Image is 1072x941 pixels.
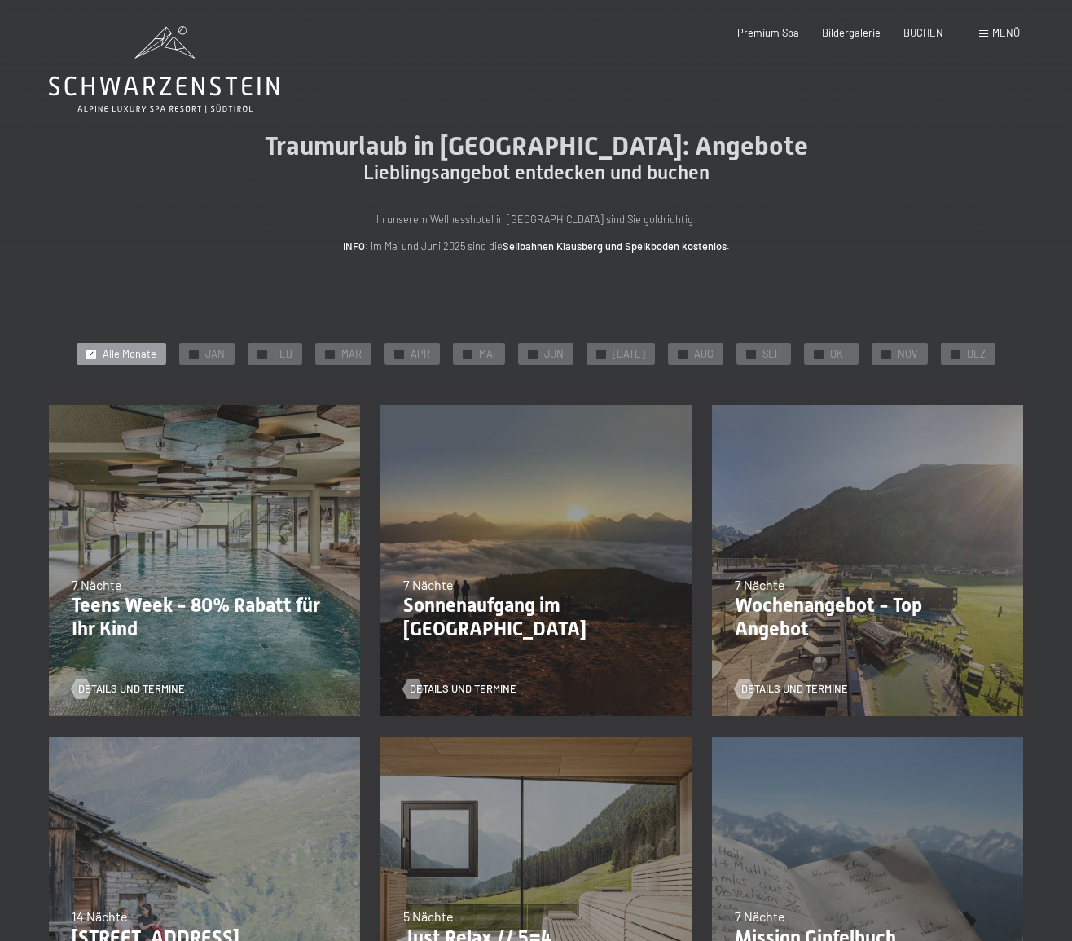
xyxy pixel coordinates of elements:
p: Wochenangebot - Top Angebot [735,594,1000,641]
span: Alle Monate [103,347,156,362]
span: ✓ [260,350,266,358]
span: 7 Nächte [735,577,785,592]
a: Details und Termine [72,682,185,697]
span: ✓ [397,350,402,358]
span: Details und Termine [741,682,848,697]
span: 14 Nächte [72,908,128,924]
span: 5 Nächte [403,908,454,924]
span: 7 Nächte [735,908,785,924]
strong: INFO [343,240,365,253]
span: ✓ [884,350,890,358]
span: Details und Termine [78,682,185,697]
span: JUN [544,347,564,362]
a: Details und Termine [735,682,848,697]
span: ✓ [89,350,94,358]
span: OKT [830,347,849,362]
a: BUCHEN [903,26,943,39]
span: Menü [992,26,1020,39]
p: Sonnenaufgang im [GEOGRAPHIC_DATA] [403,594,669,641]
span: ✓ [465,350,471,358]
a: Details und Termine [403,682,516,697]
span: ✓ [599,350,604,358]
span: ✓ [327,350,333,358]
span: Lieblingsangebot entdecken und buchen [363,161,710,184]
span: ✓ [680,350,686,358]
span: AUG [694,347,714,362]
strong: Seilbahnen Klausberg und Speikboden kostenlos [503,240,727,253]
p: Teens Week - 80% Rabatt für Ihr Kind [72,594,337,641]
span: ✓ [749,350,754,358]
span: DEZ [967,347,986,362]
span: SEP [762,347,781,362]
a: Bildergalerie [822,26,881,39]
span: JAN [205,347,225,362]
span: APR [411,347,430,362]
span: Traumurlaub in [GEOGRAPHIC_DATA]: Angebote [265,130,808,161]
span: ✓ [953,350,959,358]
span: 7 Nächte [72,577,122,592]
span: Details und Termine [410,682,516,697]
span: 7 Nächte [403,577,454,592]
span: ✓ [191,350,197,358]
span: ✓ [816,350,822,358]
span: MAR [341,347,362,362]
p: In unserem Wellnesshotel in [GEOGRAPHIC_DATA] sind Sie goldrichtig. [210,211,862,227]
a: Premium Spa [737,26,799,39]
span: FEB [274,347,292,362]
span: [DATE] [613,347,645,362]
p: : Im Mai und Juni 2025 sind die . [210,238,862,254]
span: NOV [898,347,918,362]
span: ✓ [530,350,536,358]
span: MAI [479,347,495,362]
